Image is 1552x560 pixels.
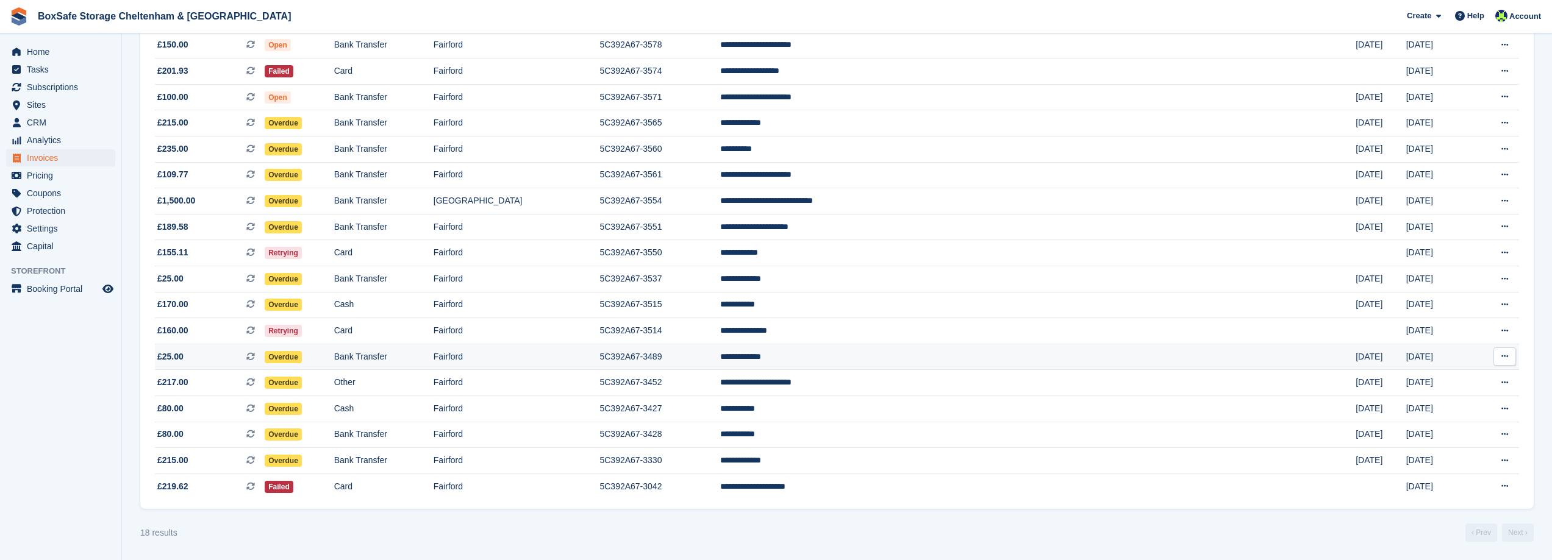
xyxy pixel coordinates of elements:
span: Retrying [265,247,302,259]
td: Bank Transfer [334,422,434,448]
span: £217.00 [157,376,188,389]
span: £170.00 [157,298,188,311]
td: [DATE] [1356,84,1406,110]
td: 5C392A67-3560 [599,136,720,163]
td: [GEOGRAPHIC_DATA] [434,188,600,214]
td: Fairford [434,58,600,85]
a: BoxSafe Storage Cheltenham & [GEOGRAPHIC_DATA] [33,6,296,26]
td: [DATE] [1406,473,1472,499]
td: Card [334,240,434,266]
img: Charlie Hammond [1495,10,1507,22]
span: £189.58 [157,221,188,233]
td: 5C392A67-3561 [599,162,720,188]
a: menu [6,167,115,184]
td: Fairford [434,370,600,396]
span: Overdue [265,299,302,311]
td: [DATE] [1356,110,1406,136]
span: Overdue [265,195,302,207]
a: menu [6,61,115,78]
td: [DATE] [1406,240,1472,266]
td: Bank Transfer [334,110,434,136]
span: £25.00 [157,350,184,363]
td: Fairford [434,84,600,110]
span: Overdue [265,455,302,467]
span: Create [1407,10,1431,22]
span: Account [1509,10,1541,23]
span: Overdue [265,403,302,415]
span: £109.77 [157,168,188,181]
td: Fairford [434,240,600,266]
td: [DATE] [1356,162,1406,188]
td: [DATE] [1406,318,1472,344]
span: Failed [265,481,293,493]
td: Fairford [434,136,600,163]
td: Card [334,318,434,344]
td: [DATE] [1406,448,1472,474]
td: [DATE] [1406,110,1472,136]
td: [DATE] [1406,84,1472,110]
td: 5C392A67-3428 [599,422,720,448]
td: [DATE] [1356,396,1406,422]
span: Failed [265,65,293,77]
td: [DATE] [1356,292,1406,318]
a: menu [6,220,115,237]
span: Retrying [265,325,302,337]
td: [DATE] [1356,422,1406,448]
a: menu [6,79,115,96]
td: 5C392A67-3574 [599,58,720,85]
td: [DATE] [1406,136,1472,163]
a: menu [6,185,115,202]
td: Fairford [434,292,600,318]
td: Fairford [434,318,600,344]
span: Open [265,39,291,51]
td: 5C392A67-3550 [599,240,720,266]
td: [DATE] [1406,162,1472,188]
td: [DATE] [1406,422,1472,448]
td: [DATE] [1406,188,1472,214]
span: Invoices [27,149,100,166]
span: £80.00 [157,428,184,441]
td: Bank Transfer [334,136,434,163]
td: Bank Transfer [334,162,434,188]
span: Settings [27,220,100,237]
span: Overdue [265,351,302,363]
td: 5C392A67-3427 [599,396,720,422]
td: Fairford [434,214,600,240]
td: Fairford [434,396,600,422]
td: 5C392A67-3514 [599,318,720,344]
td: Fairford [434,110,600,136]
td: [DATE] [1356,344,1406,370]
span: £25.00 [157,272,184,285]
span: £1,500.00 [157,194,195,207]
span: Overdue [265,169,302,181]
td: 5C392A67-3554 [599,188,720,214]
td: 5C392A67-3551 [599,214,720,240]
a: menu [6,149,115,166]
td: [DATE] [1406,292,1472,318]
span: Analytics [27,132,100,149]
span: Protection [27,202,100,219]
td: [DATE] [1356,136,1406,163]
a: menu [6,114,115,131]
span: Tasks [27,61,100,78]
a: Next [1502,523,1534,542]
td: Bank Transfer [334,448,434,474]
span: £155.11 [157,246,188,259]
span: Home [27,43,100,60]
td: Fairford [434,266,600,292]
td: [DATE] [1406,214,1472,240]
td: 5C392A67-3571 [599,84,720,110]
td: Bank Transfer [334,32,434,58]
td: Fairford [434,32,600,58]
span: £219.62 [157,480,188,493]
span: Overdue [265,221,302,233]
span: Coupons [27,185,100,202]
span: £235.00 [157,143,188,155]
td: Bank Transfer [334,344,434,370]
span: Overdue [265,143,302,155]
td: 5C392A67-3515 [599,292,720,318]
td: Cash [334,396,434,422]
td: [DATE] [1356,188,1406,214]
td: Fairford [434,473,600,499]
td: [DATE] [1406,344,1472,370]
